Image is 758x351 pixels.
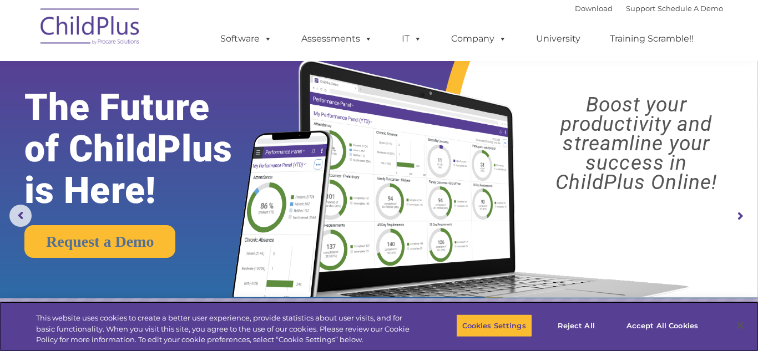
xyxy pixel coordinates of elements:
font: | [575,4,723,13]
a: Software [209,28,283,50]
span: Last name [154,73,188,82]
button: Reject All [542,314,611,337]
rs-layer: Boost your productivity and streamline your success in ChildPlus Online! [524,95,749,192]
span: Phone number [154,119,201,127]
button: Cookies Settings [456,314,532,337]
a: Download [575,4,613,13]
img: ChildPlus by Procare Solutions [35,1,146,56]
a: Company [440,28,518,50]
a: Request a Demo [24,225,175,258]
a: Training Scramble!! [599,28,705,50]
div: This website uses cookies to create a better user experience, provide statistics about user visit... [36,313,417,345]
a: Assessments [290,28,383,50]
a: University [525,28,592,50]
a: IT [391,28,433,50]
button: Close [728,313,752,338]
button: Accept All Cookies [620,314,704,337]
rs-layer: The Future of ChildPlus is Here! [24,87,266,211]
a: Schedule A Demo [658,4,723,13]
a: Support [626,4,655,13]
